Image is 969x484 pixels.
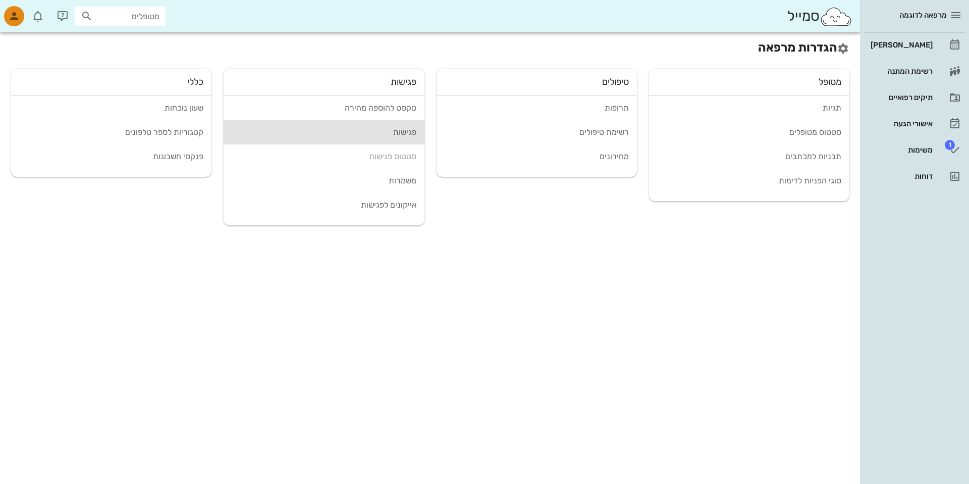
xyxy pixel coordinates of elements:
div: משימות [869,146,933,154]
div: סטטוס מטופלים [657,127,841,137]
a: [PERSON_NAME] [865,33,965,57]
div: כללי [11,77,211,95]
span: תג [945,140,955,150]
div: סמייל [787,6,852,27]
div: סוגי הפניות לדימות [657,176,841,185]
div: רשימת המתנה [869,67,933,75]
div: מטופל [649,77,849,95]
div: דוחות [869,172,933,180]
a: רשימת המתנה [865,59,965,83]
div: אישורי הגעה [869,120,933,128]
a: תיקים רפואיים [865,85,965,110]
div: קטגוריות לספר טלפונים [19,127,203,137]
div: אייקונים לפגישות [232,200,416,210]
div: שעון נוכחות [19,103,203,113]
img: SmileCloud logo [820,7,852,27]
div: פגישות [232,127,416,137]
div: פגישות [224,77,424,95]
a: דוחות [865,164,965,188]
h2: הגדרות מרפאה [11,38,849,57]
div: [PERSON_NAME] [869,41,933,49]
div: פנקסי חשבונות [19,152,203,161]
span: תג [30,8,36,14]
div: תרופות [445,103,629,113]
div: תבניות למכתבים [657,152,841,161]
div: משמרות [232,176,416,185]
div: רשימת טיפולים [445,127,629,137]
span: מרפאה לדוגמה [899,11,947,20]
div: תיקים רפואיים [869,93,933,102]
a: אישורי הגעה [865,112,965,136]
div: תגיות [657,103,841,113]
div: מחירונים [445,152,629,161]
div: טקסט להוספה מהירה [232,103,416,113]
a: תגמשימות [865,138,965,162]
div: טיפולים [437,77,637,95]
